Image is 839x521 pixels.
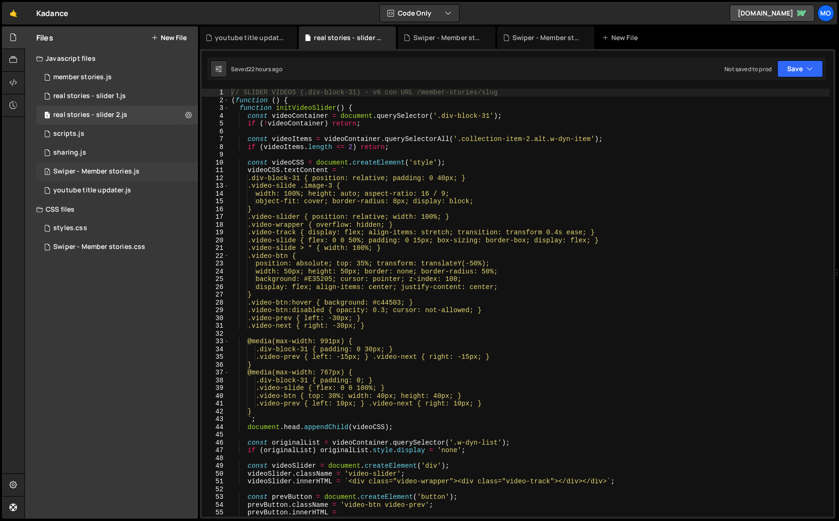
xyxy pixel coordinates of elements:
div: 37 [202,369,230,377]
div: scripts.js [53,130,84,138]
div: CSS files [25,200,198,219]
div: 21 [202,244,230,252]
div: real stories - slider 1.js [53,92,126,100]
div: 43 [202,415,230,423]
div: 46 [202,439,230,447]
a: [DOMAIN_NAME] [730,5,814,22]
div: 2 [202,97,230,105]
div: Swiper - Member stories.css [53,243,145,251]
div: 45 [202,431,230,439]
div: New File [602,33,642,42]
div: 9 [202,151,230,159]
div: 42 [202,408,230,416]
div: 47 [202,447,230,455]
div: 34 [202,346,230,354]
div: 11847/46835.js [36,87,198,106]
div: 36 [202,361,230,369]
div: 22 hours ago [248,65,282,73]
div: youtube title updater.js [215,33,286,42]
div: 11 [202,166,230,174]
div: 11847/46736.js [36,106,198,124]
div: youtube title updater.js [53,186,131,195]
div: 53 [202,493,230,501]
div: 8 [202,143,230,151]
span: 1 [44,112,50,120]
div: 55 [202,509,230,517]
div: Saved [231,65,282,73]
div: 39 [202,384,230,392]
div: 25 [202,275,230,283]
div: 18 [202,221,230,229]
div: 44 [202,423,230,431]
div: 11847/46738.js [36,181,198,200]
div: 54 [202,501,230,509]
div: Swiper - Member stories.js [512,33,583,42]
div: real stories - slider 2.js [53,111,127,119]
div: 5 [202,120,230,128]
div: 49 [202,462,230,470]
div: 29 [202,306,230,314]
div: 12 [202,174,230,182]
div: Javascript files [25,49,198,68]
div: 50 [202,470,230,478]
div: 23 [202,260,230,268]
div: 38 [202,377,230,385]
div: 13 [202,182,230,190]
div: Kadance [36,8,68,19]
div: 27 [202,291,230,299]
div: styles.css [53,224,87,232]
div: 41 [202,400,230,408]
div: sharing.js [53,149,86,157]
div: 3 [202,104,230,112]
div: 52 [202,486,230,494]
div: 11847/46737.js [36,68,198,87]
div: 32 [202,330,230,338]
h2: Files [36,33,53,43]
div: 11847/46840.js [36,143,198,162]
a: 🤙 [2,2,25,25]
button: Save [777,60,823,77]
div: Not saved to prod [724,65,772,73]
div: 33 [202,338,230,346]
div: 30 [202,314,230,323]
div: 26 [202,283,230,291]
div: 14 [202,190,230,198]
div: 28 [202,299,230,307]
div: 20 [202,237,230,245]
div: 10 [202,159,230,167]
div: 17 [202,213,230,221]
div: 11847/28141.js [36,124,198,143]
div: 24 [202,268,230,276]
div: real stories - slider 2.js [314,33,385,42]
div: Swiper - Member stories.css [413,33,484,42]
div: 1 [202,89,230,97]
button: New File [151,34,187,41]
div: Swiper - Member stories.js [53,167,140,176]
div: 11847/47741.css [36,238,198,256]
div: 22 [202,252,230,260]
button: Code Only [380,5,459,22]
div: 35 [202,353,230,361]
div: member stories.js [53,73,112,82]
div: 51 [202,478,230,486]
div: 11847/28286.css [36,219,198,238]
div: 40 [202,392,230,400]
div: 7 [202,135,230,143]
span: 2 [44,169,50,176]
div: 11847/47740.js [36,162,198,181]
div: 15 [202,198,230,206]
div: 16 [202,206,230,214]
a: Mo [817,5,834,22]
div: 6 [202,128,230,136]
div: 19 [202,229,230,237]
div: 48 [202,455,230,463]
div: 4 [202,112,230,120]
div: 31 [202,322,230,330]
